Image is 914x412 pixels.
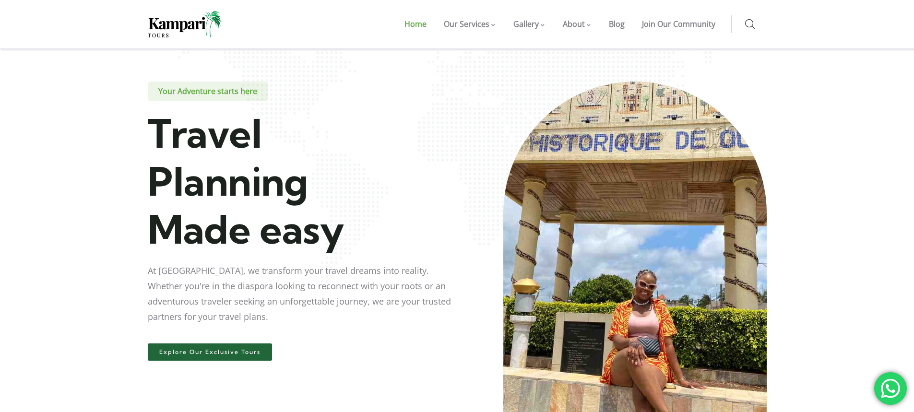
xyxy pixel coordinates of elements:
[148,109,344,254] span: Travel Planning Made easy
[642,19,715,29] span: Join Our Community
[563,19,585,29] span: About
[148,11,222,37] img: Home
[148,82,268,101] span: Your Adventure starts here
[159,349,261,355] span: Explore Our Exclusive Tours
[148,253,456,324] div: At [GEOGRAPHIC_DATA], we transform your travel dreams into reality. Whether you're in the diaspor...
[444,19,489,29] span: Our Services
[609,19,625,29] span: Blog
[148,343,272,361] a: Explore Our Exclusive Tours
[404,19,427,29] span: Home
[874,372,907,405] div: 'Chat
[513,19,539,29] span: Gallery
